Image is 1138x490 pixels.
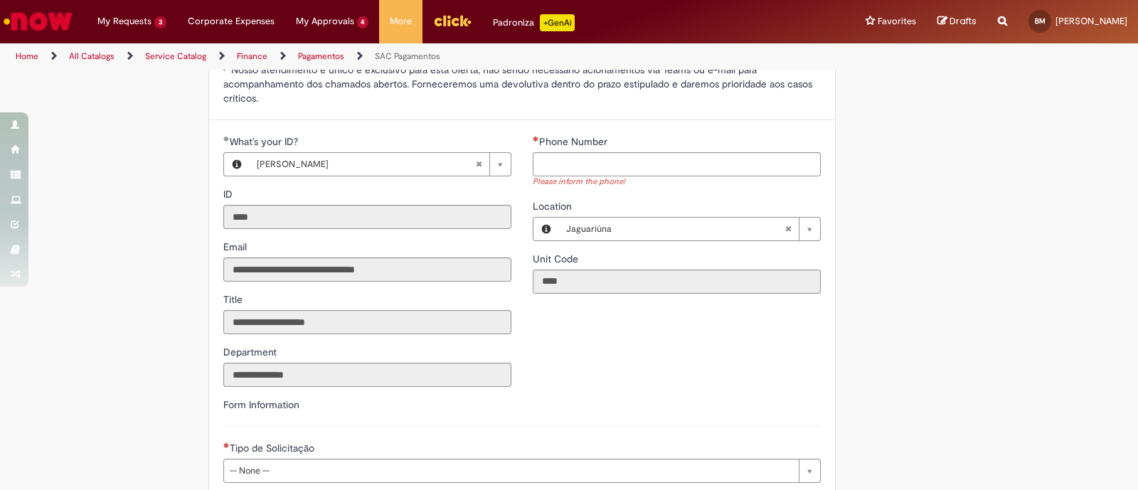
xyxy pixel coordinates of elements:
[539,135,610,148] span: Phone Number
[230,459,792,482] span: -- None --
[223,136,230,142] span: Required Filled
[224,153,250,176] button: What's your ID?, Preview this record Beatriz Silva Meirelles
[433,10,472,31] img: click_logo_yellow_360x200.png
[223,363,511,387] input: Department
[533,176,821,188] div: Please inform the phone!
[296,14,354,28] span: My Approvals
[533,200,575,213] span: Location
[1035,16,1046,26] span: BM
[250,153,511,176] a: [PERSON_NAME]Clear field What's your ID?
[145,50,206,62] a: Service Catalog
[154,16,166,28] span: 3
[223,310,511,334] input: Title
[533,252,581,266] label: Read only - Unit Code
[223,257,511,282] input: Email
[230,135,301,148] span: What's your ID?, Beatriz Silva Meirelles
[69,50,115,62] a: All Catalogs
[533,252,581,265] span: Read only - Unit Code
[237,50,267,62] a: Finance
[223,346,280,358] span: Read only - Department
[1055,15,1127,27] span: [PERSON_NAME]
[937,15,977,28] a: Drafts
[223,398,299,411] label: Form Information
[230,442,317,454] span: Tipo de Solicitação
[533,136,539,142] span: Required
[223,345,280,359] label: Read only - Department
[223,240,250,254] label: Read only - Email
[298,50,344,62] a: Pagamentos
[777,218,799,240] abbr: Clear field Location
[493,14,575,31] div: Padroniza
[223,292,245,307] label: Read only - Title
[540,14,575,31] p: +GenAi
[1,7,75,36] img: ServiceNow
[533,218,559,240] button: Location, Preview this record Jaguariúna
[468,153,489,176] abbr: Clear field What's your ID?
[390,14,412,28] span: More
[533,152,821,176] input: Phone Number
[223,293,245,306] span: Read only - Title
[559,218,820,240] a: JaguariúnaClear field Location
[97,14,151,28] span: My Requests
[257,153,475,176] span: [PERSON_NAME]
[357,16,369,28] span: 4
[223,240,250,253] span: Read only - Email
[223,63,821,105] div: • Nosso atendimento é único e exclusivo para esta oferta, não sendo necessário acionamentos via T...
[375,50,440,62] a: SAC Pagamentos
[223,442,230,448] span: Required
[878,14,916,28] span: Favorites
[223,188,235,201] span: Read only - ID
[566,218,785,240] span: Jaguariúna
[16,50,38,62] a: Home
[223,187,235,201] label: Read only - ID
[533,270,821,294] input: Unit Code
[223,205,511,229] input: ID
[188,14,275,28] span: Corporate Expenses
[950,14,977,28] span: Drafts
[11,43,748,70] ul: Page breadcrumbs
